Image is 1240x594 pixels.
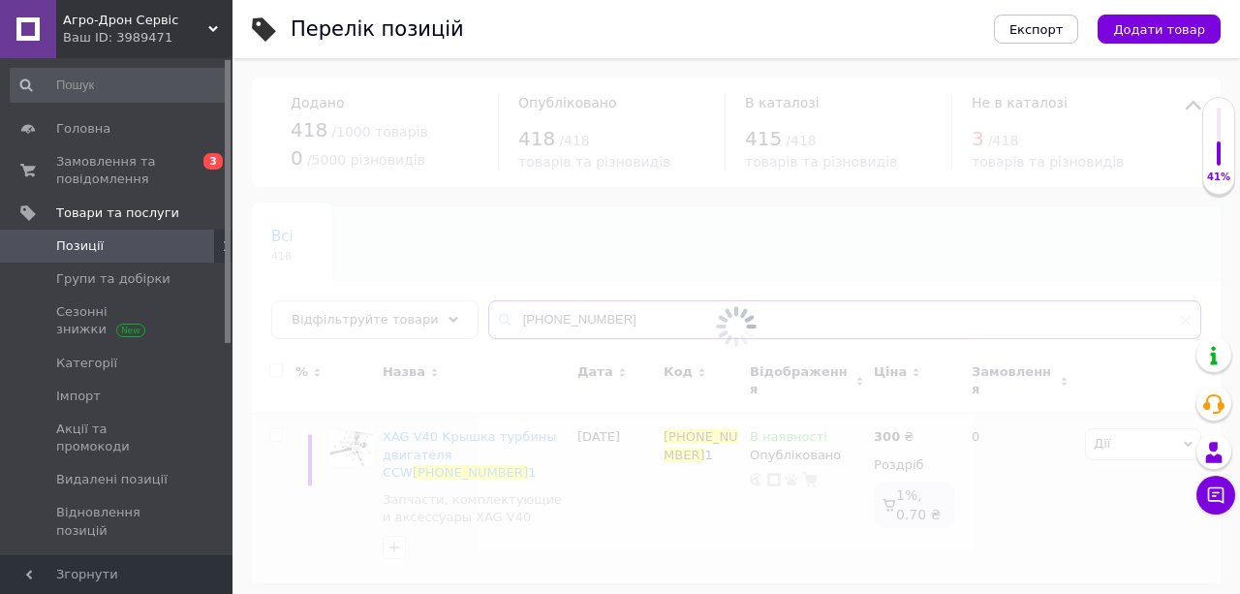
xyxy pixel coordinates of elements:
span: 3 [203,153,223,170]
span: Відновлення позицій [56,504,179,539]
span: Акції та промокоди [56,421,179,455]
span: Категорії [56,355,117,372]
button: Додати товар [1098,15,1221,44]
div: Перелік позицій [291,19,464,40]
span: Замовлення та повідомлення [56,153,179,188]
span: Товари та послуги [56,204,179,222]
div: Ваш ID: 3989471 [63,29,232,47]
span: Головна [56,120,110,138]
span: Сезонні знижки [56,303,179,338]
span: Видалені позиції [56,471,168,488]
div: 41% [1203,171,1234,184]
span: Експорт [1009,22,1064,37]
button: Чат з покупцем [1196,476,1235,515]
button: Експорт [994,15,1079,44]
input: Пошук [10,68,229,103]
span: Групи та добірки [56,270,170,288]
span: Імпорт [56,388,101,405]
span: Агро-Дрон Сервіс [63,12,208,29]
span: Позиції [56,237,104,255]
span: Додати товар [1113,22,1205,37]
